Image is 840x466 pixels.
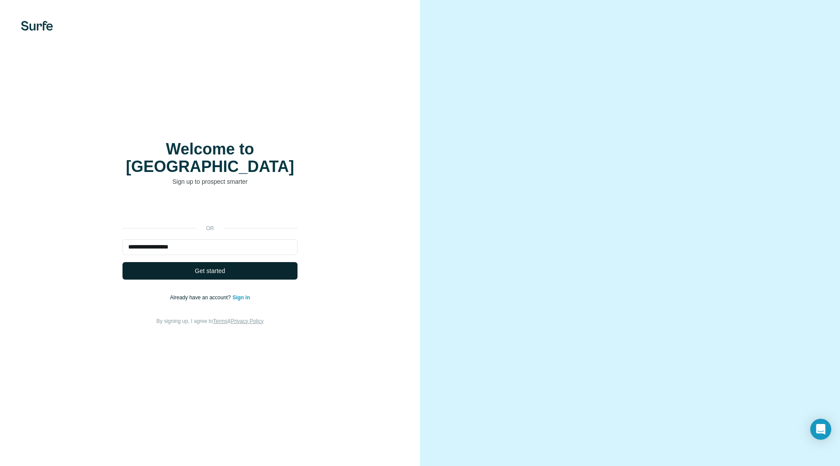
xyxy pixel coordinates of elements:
img: Surfe's logo [21,21,53,31]
iframe: Sign in with Google Button [118,199,302,218]
span: Already have an account? [170,294,233,301]
h1: Welcome to [GEOGRAPHIC_DATA] [122,140,297,175]
span: By signing up, I agree to & [157,318,264,324]
p: Sign up to prospect smarter [122,177,297,186]
button: Get started [122,262,297,280]
p: or [196,224,224,232]
a: Terms [213,318,227,324]
div: Open Intercom Messenger [810,419,831,440]
a: Sign in [232,294,250,301]
span: Get started [195,266,225,275]
a: Privacy Policy [231,318,264,324]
